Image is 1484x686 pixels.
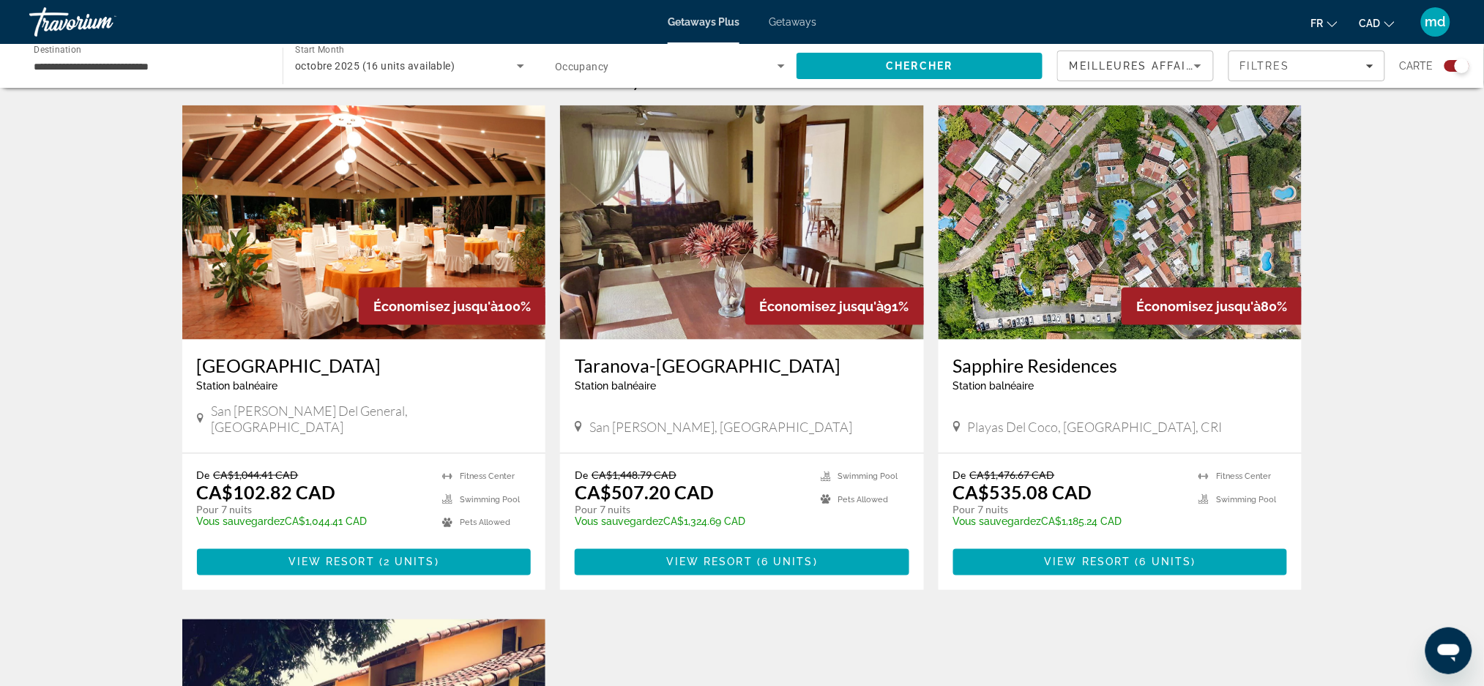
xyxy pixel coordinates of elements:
[555,61,609,72] span: Occupancy
[1070,60,1210,72] span: Meilleures affaires
[1216,495,1276,504] span: Swimming Pool
[1360,12,1395,34] button: Change currency
[761,556,813,568] span: 6 units
[214,469,299,481] span: CA$1,044.41 CAD
[197,516,286,528] span: Vous sauvegardez
[34,58,264,75] input: Select destination
[1400,56,1433,76] span: Carte
[1122,288,1302,325] div: 80%
[968,419,1223,435] span: Playas del Coco, [GEOGRAPHIC_DATA], CRI
[953,503,1185,516] p: Pour 7 nuits
[295,45,344,56] span: Start Month
[838,471,898,481] span: Swimming Pool
[197,380,278,392] span: Station balnéaire
[575,469,588,481] span: De
[1311,12,1338,34] button: Change language
[197,354,532,376] a: [GEOGRAPHIC_DATA]
[1228,51,1385,81] button: Filters
[887,60,953,72] span: Chercher
[359,288,545,325] div: 100%
[575,516,806,528] p: CA$1,324.69 CAD
[760,299,884,314] span: Économisez jusqu'à
[1311,18,1324,29] span: fr
[953,516,1042,528] span: Vous sauvegardez
[1131,556,1196,568] span: ( )
[560,105,924,340] img: Taranova-Villas Palmas
[953,481,1092,503] p: CA$535.08 CAD
[1045,556,1131,568] span: View Resort
[953,469,966,481] span: De
[197,469,210,481] span: De
[34,45,81,55] span: Destination
[666,556,753,568] span: View Resort
[589,419,852,435] span: San [PERSON_NAME], [GEOGRAPHIC_DATA]
[182,105,546,340] img: Hotel del Sur
[197,481,336,503] p: CA$102.82 CAD
[1136,299,1261,314] span: Économisez jusqu'à
[575,503,806,516] p: Pour 7 nuits
[460,518,510,528] span: Pets Allowed
[575,481,714,503] p: CA$507.20 CAD
[288,556,375,568] span: View Resort
[838,495,889,504] span: Pets Allowed
[575,354,909,376] a: Taranova-[GEOGRAPHIC_DATA]
[1425,627,1472,674] iframe: Bouton de lancement de la fenêtre de messagerie
[953,516,1185,528] p: CA$1,185.24 CAD
[197,549,532,575] button: View Resort(2 units)
[211,403,531,435] span: San [PERSON_NAME] del General, [GEOGRAPHIC_DATA]
[384,556,435,568] span: 2 units
[575,516,663,528] span: Vous sauvegardez
[592,469,676,481] span: CA$1,448.79 CAD
[460,471,515,481] span: Fitness Center
[29,3,176,41] a: Travorium
[197,516,428,528] p: CA$1,044.41 CAD
[939,105,1302,340] img: Sapphire Residences
[970,469,1055,481] span: CA$1,476.67 CAD
[769,16,816,28] a: Getaways
[373,299,498,314] span: Économisez jusqu'à
[197,503,428,516] p: Pour 7 nuits
[1360,18,1381,29] span: CAD
[1240,60,1290,72] span: Filtres
[1140,556,1192,568] span: 6 units
[575,549,909,575] button: View Resort(6 units)
[460,495,520,504] span: Swimming Pool
[953,354,1288,376] a: Sapphire Residences
[295,60,455,72] span: octobre 2025 (16 units available)
[753,556,818,568] span: ( )
[1417,7,1455,37] button: User Menu
[1425,15,1446,29] span: md
[953,380,1034,392] span: Station balnéaire
[575,380,656,392] span: Station balnéaire
[797,53,1043,79] button: Search
[1216,471,1271,481] span: Fitness Center
[745,288,924,325] div: 91%
[375,556,439,568] span: ( )
[668,16,739,28] a: Getaways Plus
[953,549,1288,575] button: View Resort(6 units)
[1070,57,1201,75] mat-select: Sort by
